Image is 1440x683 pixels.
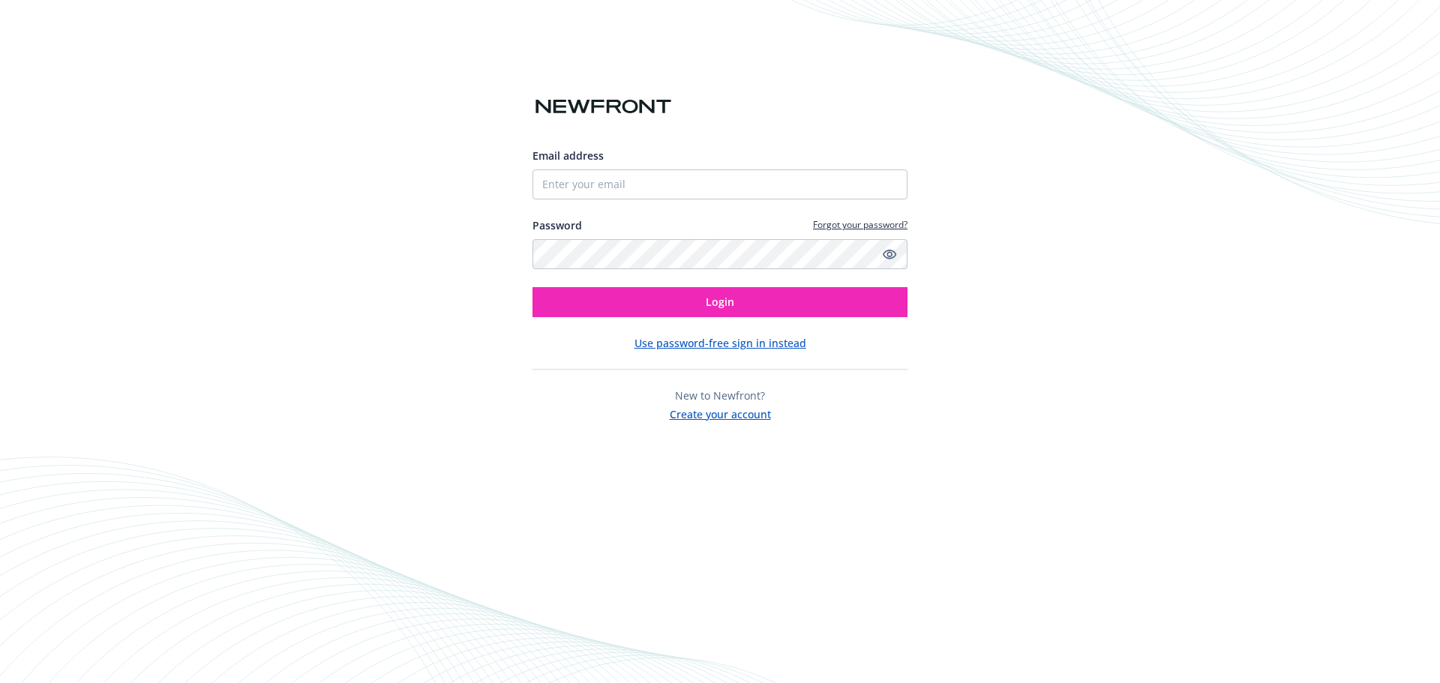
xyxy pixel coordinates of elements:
[675,388,765,403] span: New to Newfront?
[532,287,907,317] button: Login
[532,148,604,163] span: Email address
[532,169,907,199] input: Enter your email
[880,245,898,263] a: Show password
[813,218,907,231] a: Forgot your password?
[532,217,582,233] label: Password
[634,335,806,351] button: Use password-free sign in instead
[670,403,771,422] button: Create your account
[706,295,734,309] span: Login
[532,94,674,120] img: Newfront logo
[532,239,907,269] input: Enter your password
